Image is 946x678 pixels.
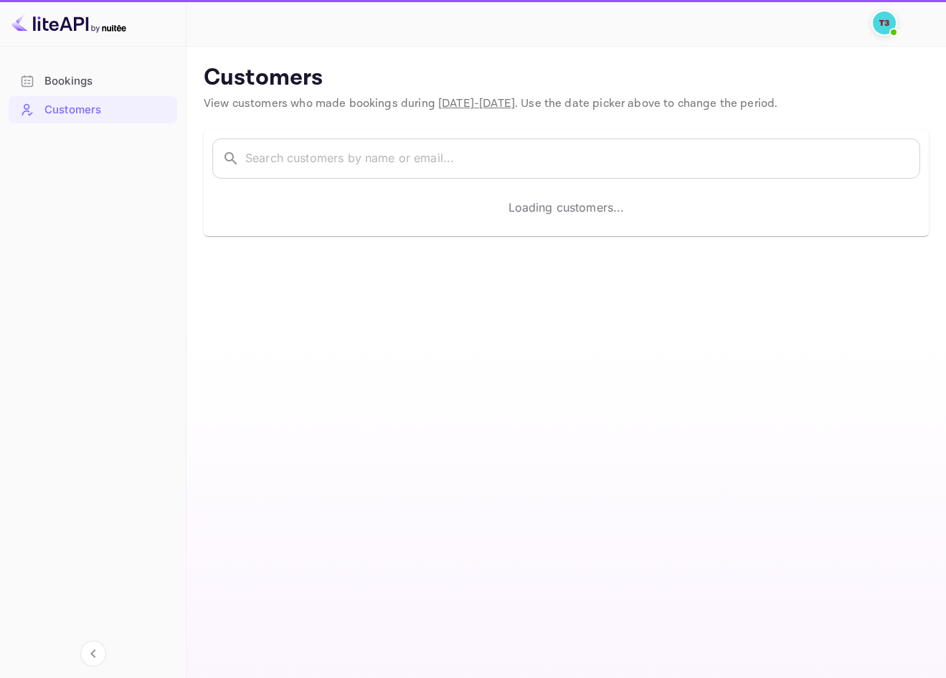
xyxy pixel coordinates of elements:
a: Customers [9,96,177,123]
p: Loading customers... [509,199,625,216]
p: Customers [204,64,929,93]
img: Traveloka 3PS03 [873,11,896,34]
input: Search customers by name or email... [245,138,920,179]
div: Bookings [9,67,177,95]
div: Bookings [44,73,170,90]
button: Collapse navigation [80,641,106,667]
span: [DATE] - [DATE] [438,96,515,111]
div: Customers [9,96,177,124]
a: Bookings [9,67,177,94]
img: LiteAPI logo [11,11,126,34]
div: Customers [44,102,170,118]
span: View customers who made bookings during . Use the date picker above to change the period. [204,96,777,111]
